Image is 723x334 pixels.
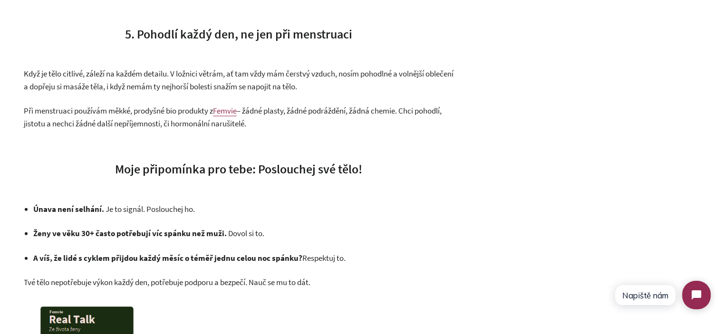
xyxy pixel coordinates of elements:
[24,68,453,92] span: Když je tělo citlivé, záleží na každém detailu. V ložnici větrám, ať tam vždy mám čerstvý vzduch,...
[213,105,237,116] a: Femvie
[302,253,346,263] span: Respektuj to.
[33,228,227,239] strong: Ženy ve věku 30+ často potřebují víc spánku než muži.
[227,228,264,239] span: Dovol si to.
[104,204,195,214] span: Je to signál. Poslouchej ho.
[33,204,104,214] strong: Únava není selhání.
[24,277,310,287] span: Tvé tělo nepotřebuje výkon každý den, potřebuje podporu a bezpečí. Nauč se mu to dát.
[24,105,213,116] span: Při menstruaci používám měkké, prodyšné bio produkty z
[24,105,442,129] span: – žádné plasty, žádné podráždění, žádná chemie. Chci pohodlí, jistotu a nechci žádné další nepříj...
[125,26,352,42] span: 5. Pohodlí každý den, ne jen při menstruaci
[115,161,362,177] span: Moje připomínka pro tebe: Poslouchej své tělo!
[606,273,719,317] iframe: Tidio Chat
[33,253,302,263] strong: A víš, že lidé s cyklem přijdou každý měsíc o téměř jednu celou noc spánku?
